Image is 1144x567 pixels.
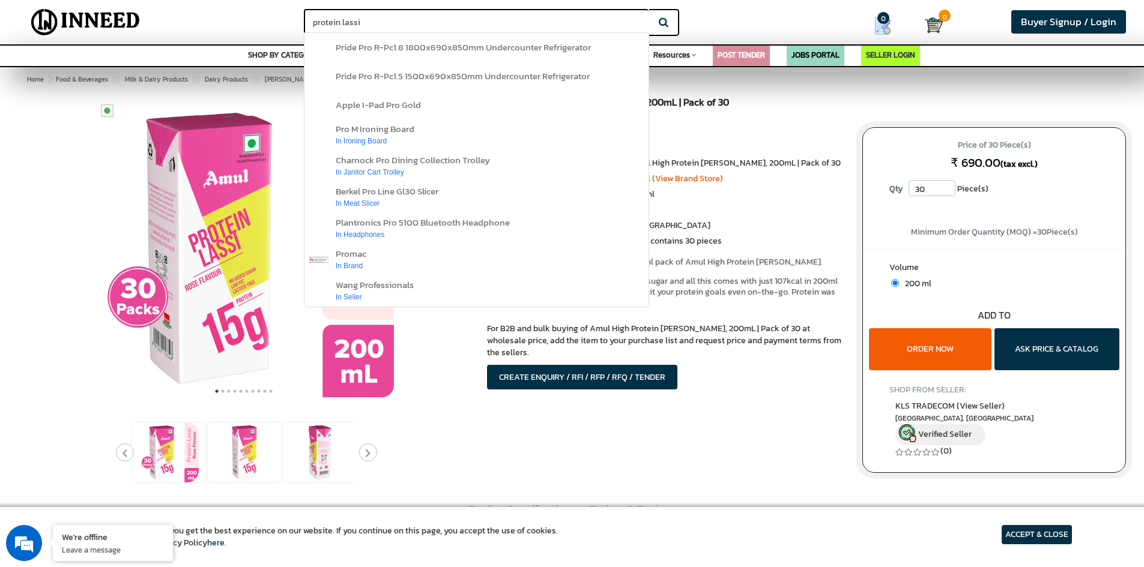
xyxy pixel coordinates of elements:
span: 0 [877,12,889,24]
div: Leave a message [62,67,202,83]
em: Submit [176,370,218,386]
li: 200ml [630,188,844,200]
span: 200 ml [899,277,931,290]
span: promac [336,247,366,260]
span: ₹ 690.00 [951,154,1000,172]
a: pride pro r-pc1.5 1500x690x850mm undercounter refrigerator [304,62,649,91]
span: charnock pro dining collection trolley [336,153,490,167]
li: [GEOGRAPHIC_DATA] [630,220,844,232]
span: Milk & Dairy Products [125,74,188,84]
p: Get 15g best quality whey protein in a 200ml pack of Amul High Protein [PERSON_NAME]. [487,257,844,268]
span: Minimum Order Quantity (MOQ) = Piece(s) [911,226,1078,238]
a: Ratings & Reviews [581,496,684,523]
a: promacin brand [304,244,649,275]
span: > [48,74,52,84]
a: berkel pro line gl30 slicerin meat slicer [304,182,649,213]
li: Rose [630,204,844,216]
span: We are offline. Please leave us a message. [25,151,210,272]
span: Price of 30 Piece(s) [874,136,1114,155]
h4: SHOP FROM SELLER: [889,385,1099,394]
a: pro m ironing boardin ironing board [304,119,649,151]
p: For B2B and bulk buying of Amul High Protein [PERSON_NAME], 200mL | Pack of 30 at wholesale price... [487,323,844,359]
span: wang professionals [336,278,414,292]
a: Cart 0 [925,12,936,38]
button: 4 [232,385,238,397]
button: 6 [244,385,250,397]
span: apple i-pad pro gold [336,98,421,112]
div: in brand [336,259,366,271]
span: Dairy Products [205,74,248,84]
img: Cart [925,16,943,34]
button: Previous [116,443,134,461]
button: 1 [214,385,220,397]
button: Next [359,443,377,461]
div: Minimize live chat window [197,6,226,35]
img: Amul High Protein Rose Lassi, 200mL [290,422,350,482]
a: Dairy Products [202,72,250,86]
span: Verified Seller [918,428,972,440]
button: 5 [238,385,244,397]
button: 2 [220,385,226,397]
img: salesiqlogo_leal7QplfZFryJ6FIlVepeu7OftD7mt8q6exU6-34PB8prfIgodN67KcxXM9Y7JQ_.png [83,315,91,322]
button: 8 [256,385,262,397]
a: KLS TRADECOM (View Seller) [GEOGRAPHIC_DATA], [GEOGRAPHIC_DATA] Verified Seller [895,400,1093,445]
a: [PERSON_NAME] [262,72,317,86]
a: charnock pro dining collection trolleyin janitor cart trolley [304,151,649,182]
button: 7 [250,385,256,397]
div: Unit Selling Price: ( Tax ) [487,123,844,133]
div: ADD TO [863,308,1125,322]
label: Qty [883,180,909,198]
a: wang professionalsin seller [304,275,649,307]
span: > [192,72,198,86]
div: MRP: [487,111,844,123]
span: Buyer Signup / Login [1021,14,1116,29]
label: Volume [889,262,1099,277]
a: Amul (View Brand Store) [630,172,723,185]
a: here [207,536,225,549]
span: (tax excl.) [1000,158,1038,170]
div: in headphones [336,227,510,239]
span: plantronics pro 5100 bluetooth headphone [336,215,510,229]
p: Leave a message [62,544,164,555]
div: We're offline [62,531,164,542]
button: 10 [268,385,274,397]
a: pride pro r-pc1.8 1800x690x850mm undercounter refrigerator [304,33,649,62]
a: Buyer Signup / Login [1011,10,1126,34]
span: SHOP BY CATEGORY [248,49,318,61]
li: Amul High Protein [PERSON_NAME], 200mL | Pack of 30 [630,157,844,169]
button: ORDER NOW [869,328,991,370]
a: Product Specification [459,496,580,524]
span: [PERSON_NAME] [265,74,315,84]
span: > [112,72,118,86]
a: Food & Beverages [53,72,110,86]
span: Amul High Protein [PERSON_NAME], 200mL | Pack of 30 [53,74,492,84]
input: Search for Brands, Products, Sellers, Manufacturers... [304,9,649,36]
h1: Amul High Protein [PERSON_NAME], 200mL | Pack of 30 [487,97,844,111]
a: Home [25,72,46,86]
li: 1 Box contains 30 pieces [630,235,844,247]
a: JOBS PORTAL [791,49,840,61]
a: plantronics pro 5100 bluetooth headphonein headphones [304,213,649,244]
a: Milk & Dairy Products [123,72,190,86]
span: Food & Beverages [56,74,108,84]
span: pride pro r-pc1.5 1500x690x850mm undercounter refrigerator [336,69,590,83]
div: in meat slicer [336,196,438,208]
img: Show My Quotes [874,17,892,35]
a: apple i-pad pro gold [304,91,649,119]
a: POST TENDER [718,49,765,61]
img: Amul High Protein Rose Lassi, 200mL [214,422,274,482]
a: (0) [940,445,952,457]
article: We use cookies to ensure you get the best experience on our website. If you continue on this page... [72,525,558,549]
span: Resources [653,49,690,61]
div: in janitor cart trolley [336,165,490,177]
span: berkel pro line gl30 slicer [336,184,438,198]
img: logo_Zg8I0qSkbAqR2WFHt3p6CTuqpyXMFPubPcD2OT02zFN43Cy9FUNNG3NEPhM_Q1qe_.png [20,72,50,79]
button: 9 [262,385,268,397]
span: pride pro r-pc1.8 1800x690x850mm undercounter refrigerator [336,40,591,54]
p: It is low fat, lactose free and has no added sugar and all this comes with just 107kcal in 200ml ... [487,276,844,308]
img: Amul High Protein Rose Lassi, 200mL [94,97,394,397]
span: 30 [1037,226,1047,238]
button: ASK PRICE & CATALOG [994,328,1119,370]
span: > [252,72,258,86]
div: in seller [336,290,414,302]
